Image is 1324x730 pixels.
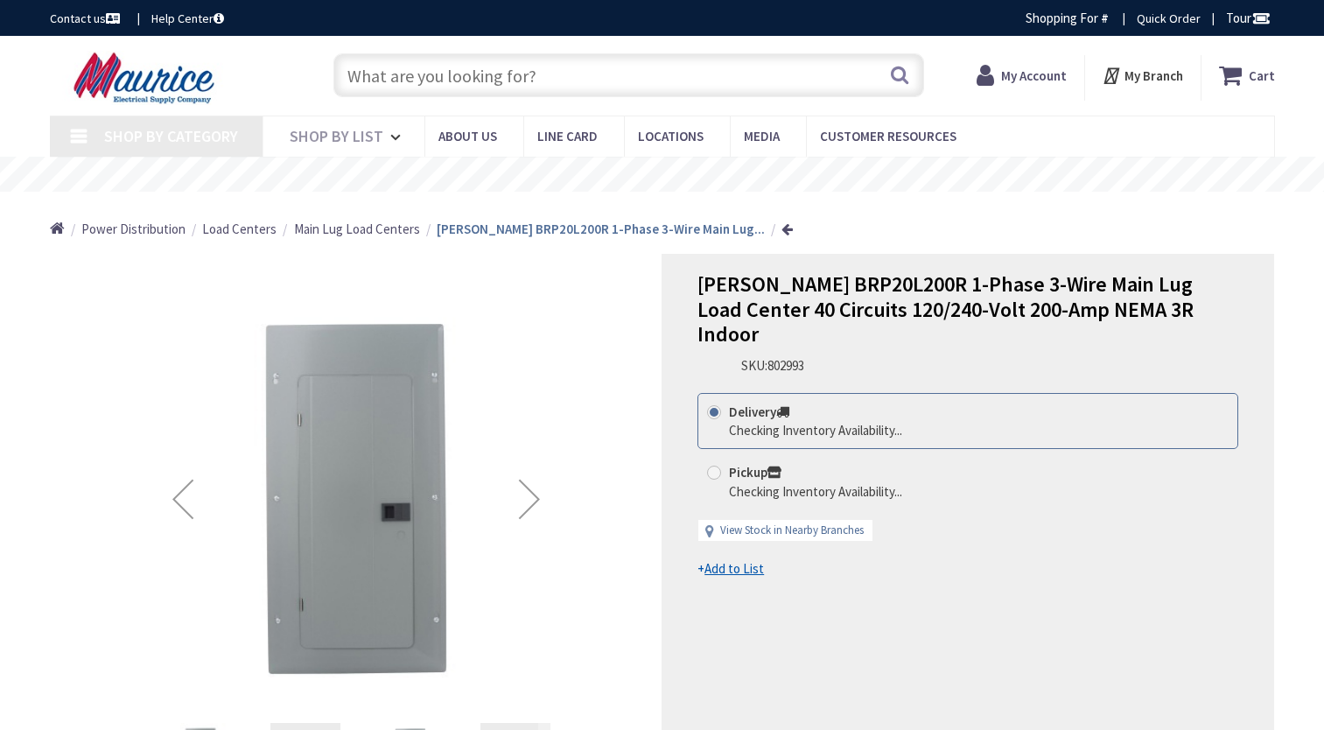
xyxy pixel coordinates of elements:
span: About us [438,128,497,144]
a: Load Centers [202,220,277,238]
div: SKU: [741,356,804,375]
span: Load Centers [202,221,277,237]
a: Main Lug Load Centers [294,220,420,238]
a: Contact us [50,10,123,27]
span: [PERSON_NAME] BRP20L200R 1-Phase 3-Wire Main Lug Load Center 40 Circuits 120/240-Volt 200-Amp NEM... [697,270,1194,348]
strong: [PERSON_NAME] BRP20L200R 1-Phase 3-Wire Main Lug... [437,221,765,237]
a: Power Distribution [81,220,186,238]
rs-layer: Free Same Day Pickup at 15 Locations [502,165,823,185]
div: Next [494,291,564,707]
span: + [697,560,764,577]
strong: My Branch [1124,67,1183,84]
span: Power Distribution [81,221,186,237]
span: Tour [1226,10,1271,26]
div: Previous [148,291,218,707]
span: Shopping For [1026,10,1098,26]
a: Help Center [151,10,224,27]
div: Checking Inventory Availability... [729,421,902,439]
strong: Delivery [729,404,789,420]
a: Cart [1219,60,1275,91]
a: +Add to List [697,559,764,578]
a: View Stock in Nearby Branches [720,523,864,539]
span: 802993 [767,357,804,374]
strong: Pickup [729,464,781,481]
a: Quick Order [1137,10,1201,27]
span: Customer Resources [820,128,956,144]
a: My Account [977,60,1067,91]
strong: # [1101,10,1109,26]
span: Shop By List [290,126,383,146]
span: Main Lug Load Centers [294,221,420,237]
span: Locations [638,128,704,144]
input: What are you looking for? [333,53,924,97]
div: Checking Inventory Availability... [729,482,902,501]
span: Shop By Category [104,126,238,146]
strong: My Account [1001,67,1067,84]
strong: Cart [1249,60,1275,91]
span: Line Card [537,128,598,144]
u: Add to List [704,560,764,577]
div: My Branch [1102,60,1183,91]
img: Maurice Electrical Supply Company [50,51,243,105]
span: Media [744,128,780,144]
img: Eaton BRP20L200R 1-Phase 3-Wire Main Lug Load Center 40 Circuits 120/240-Volt 200-Amp NEMA 3R Indoor [148,291,564,707]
